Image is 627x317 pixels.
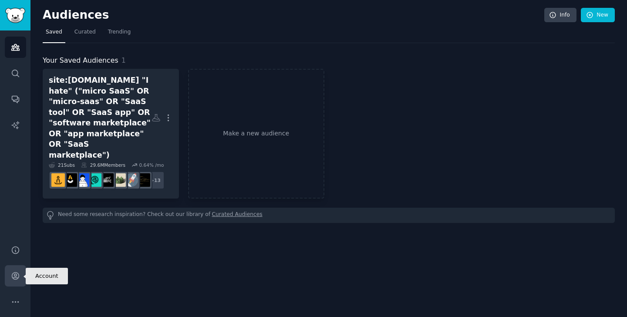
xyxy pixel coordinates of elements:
[212,211,263,220] a: Curated Audiences
[139,162,164,168] div: 0.64 % /mo
[125,173,138,187] img: startups
[49,162,75,168] div: 21 Sub s
[64,173,77,187] img: indianstartups
[108,28,131,36] span: Trending
[43,69,179,199] a: site:[DOMAIN_NAME] "I hate" ("micro SaaS" OR "micro-saas" OR "SaaS tool" OR "SaaS app" OR "softwa...
[105,25,134,43] a: Trending
[43,55,118,66] span: Your Saved Audiences
[71,25,99,43] a: Curated
[46,28,62,36] span: Saved
[43,8,544,22] h2: Audiences
[188,69,324,199] a: Make a new audience
[581,8,615,23] a: New
[146,171,165,189] div: + 13
[121,56,126,64] span: 1
[137,173,150,187] img: bestsoftwarediscounts
[81,162,125,168] div: 29.6M Members
[43,25,65,43] a: Saved
[5,8,25,23] img: GummySearch logo
[76,173,89,187] img: TheFounders
[88,173,101,187] img: FoundersHub
[51,173,65,187] img: startupideas
[43,208,615,223] div: Need some research inspiration? Check out our library of
[544,8,576,23] a: Info
[100,173,114,187] img: FinancialCareers
[49,75,152,160] div: site:[DOMAIN_NAME] "I hate" ("micro SaaS" OR "micro-saas" OR "SaaS tool" OR "SaaS app" OR "softwa...
[74,28,96,36] span: Curated
[112,173,126,187] img: private_equity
